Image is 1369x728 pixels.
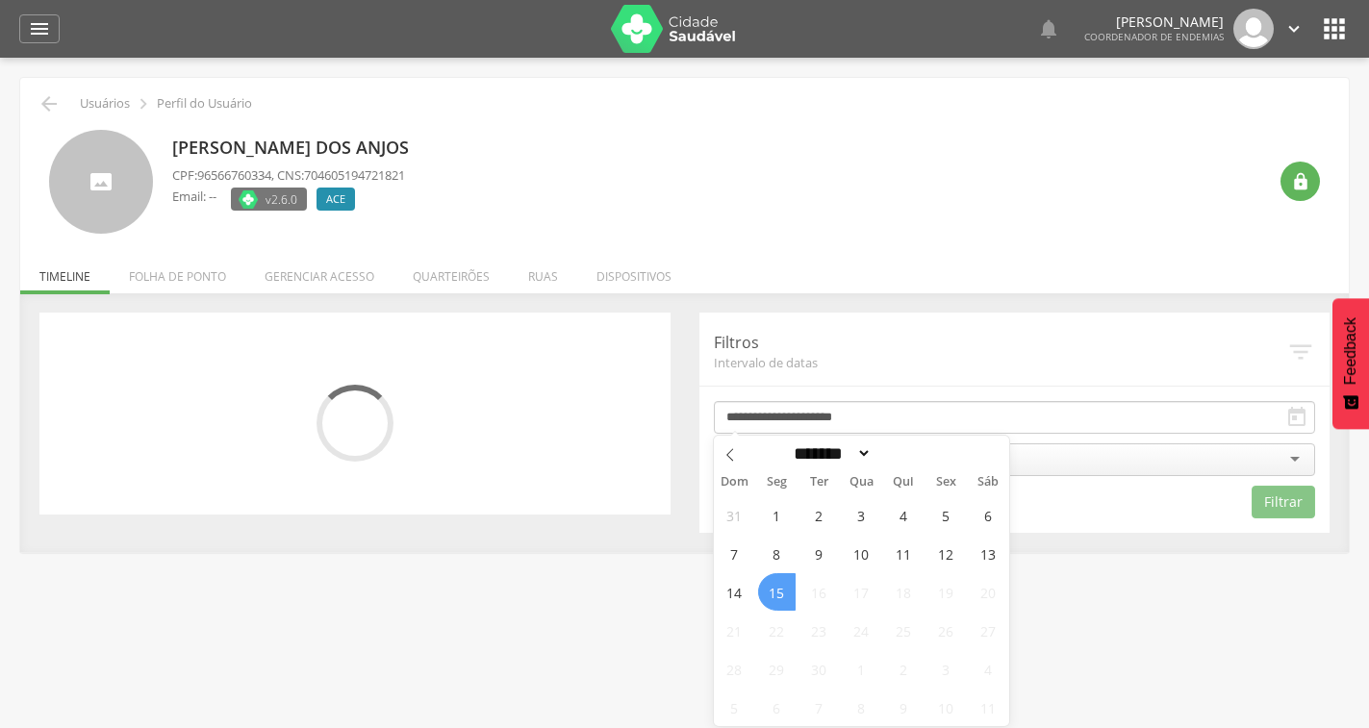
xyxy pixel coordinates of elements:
span: Setembro 28, 2025 [716,650,753,688]
span: Setembro 11, 2025 [885,535,923,572]
a:  [1283,9,1305,49]
span: Coordenador de Endemias [1084,30,1224,43]
i:  [28,17,51,40]
i:  [1319,13,1350,44]
span: Outubro 5, 2025 [716,689,753,726]
p: Perfil do Usuário [157,96,252,112]
span: ACE [326,191,345,207]
span: Setembro 19, 2025 [927,573,965,611]
span: Agosto 31, 2025 [716,496,753,534]
span: Setembro 9, 2025 [800,535,838,572]
span: Ter [798,476,840,489]
p: Filtros [714,332,1287,354]
li: Dispositivos [577,249,691,294]
span: Feedback [1342,317,1359,385]
span: Qui [882,476,925,489]
span: Setembro 5, 2025 [927,496,965,534]
span: Outubro 4, 2025 [970,650,1007,688]
span: Outubro 10, 2025 [927,689,965,726]
label: Versão do aplicativo [231,188,307,211]
span: Dom [714,476,756,489]
span: Setembro 25, 2025 [885,612,923,649]
span: Setembro 26, 2025 [927,612,965,649]
span: 96566760334 [197,166,271,184]
span: Setembro 17, 2025 [843,573,880,611]
span: Outubro 6, 2025 [758,689,796,726]
input: Year [872,443,935,464]
i:  [133,93,154,114]
span: Outubro 8, 2025 [843,689,880,726]
span: Setembro 2, 2025 [800,496,838,534]
span: Setembro 4, 2025 [885,496,923,534]
span: v2.6.0 [266,189,297,209]
span: Setembro 18, 2025 [885,573,923,611]
i: Voltar [38,92,61,115]
span: Setembro 27, 2025 [970,612,1007,649]
li: Ruas [509,249,577,294]
i:  [1037,17,1060,40]
span: Intervalo de datas [714,354,1287,371]
span: Sex [925,476,967,489]
span: Outubro 7, 2025 [800,689,838,726]
span: Outubro 3, 2025 [927,650,965,688]
span: Qua [840,476,882,489]
button: Filtrar [1252,486,1315,518]
a:  [1037,9,1060,49]
span: Setembro 1, 2025 [758,496,796,534]
span: Setembro 22, 2025 [758,612,796,649]
span: Setembro 29, 2025 [758,650,796,688]
button: Feedback - Mostrar pesquisa [1332,298,1369,429]
span: Sáb [967,476,1009,489]
p: Usuários [80,96,130,112]
span: Outubro 1, 2025 [843,650,880,688]
span: Setembro 23, 2025 [800,612,838,649]
span: Setembro 13, 2025 [970,535,1007,572]
span: Setembro 16, 2025 [800,573,838,611]
a:  [19,14,60,43]
span: Setembro 8, 2025 [758,535,796,572]
span: Setembro 12, 2025 [927,535,965,572]
span: Setembro 10, 2025 [843,535,880,572]
p: [PERSON_NAME] dos Anjos [172,136,418,161]
span: Setembro 15, 2025 [758,573,796,611]
i:  [1285,406,1308,429]
li: Quarteirões [393,249,509,294]
span: Setembro 3, 2025 [843,496,880,534]
span: Outubro 2, 2025 [885,650,923,688]
li: Gerenciar acesso [245,249,393,294]
span: Setembro 24, 2025 [843,612,880,649]
i:  [1283,18,1305,39]
p: CPF: , CNS: [172,166,405,185]
span: Seg [755,476,798,489]
span: Setembro 30, 2025 [800,650,838,688]
span: Setembro 6, 2025 [970,496,1007,534]
span: Outubro 11, 2025 [970,689,1007,726]
i:  [1291,172,1310,191]
span: Setembro 7, 2025 [716,535,753,572]
p: [PERSON_NAME] [1084,15,1224,29]
span: Setembro 21, 2025 [716,612,753,649]
div: Resetar senha [1280,162,1320,201]
p: Email: -- [172,188,216,206]
span: Setembro 20, 2025 [970,573,1007,611]
select: Month [788,443,873,464]
span: 704605194721821 [304,166,405,184]
span: Outubro 9, 2025 [885,689,923,726]
span: Setembro 14, 2025 [716,573,753,611]
i:  [1286,338,1315,366]
li: Folha de ponto [110,249,245,294]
